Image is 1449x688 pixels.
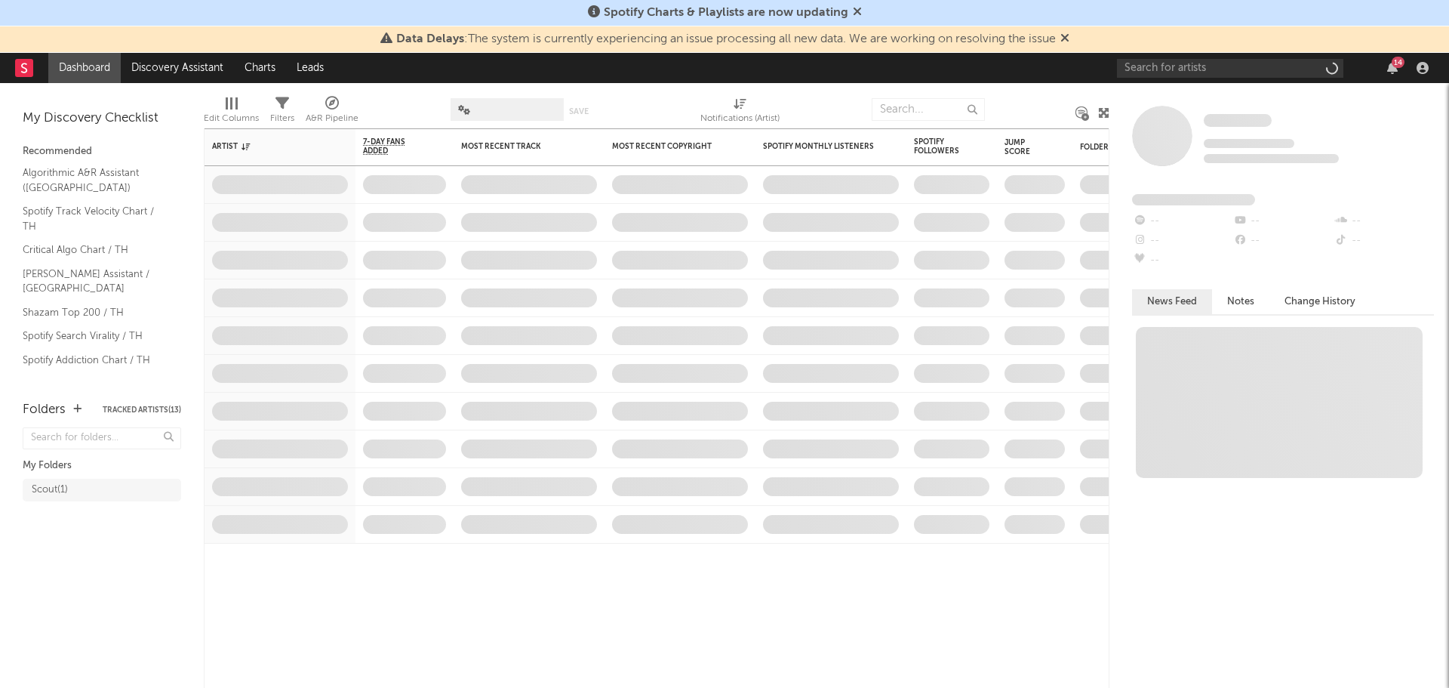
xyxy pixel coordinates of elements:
[1204,113,1272,128] a: Some Artist
[234,53,286,83] a: Charts
[1269,289,1371,314] button: Change History
[270,110,294,128] div: Filters
[48,53,121,83] a: Dashboard
[1117,59,1343,78] input: Search for artists
[1132,211,1232,231] div: --
[569,107,589,116] button: Save
[396,33,464,45] span: Data Delays
[23,479,181,501] a: Scout(1)
[23,427,181,449] input: Search for folders...
[1132,231,1232,251] div: --
[396,33,1056,45] span: : The system is currently experiencing an issue processing all new data. We are working on resolv...
[853,7,862,19] span: Dismiss
[270,91,294,134] div: Filters
[914,137,967,156] div: Spotify Followers
[23,242,166,258] a: Critical Algo Chart / TH
[1334,211,1434,231] div: --
[763,142,876,151] div: Spotify Monthly Listeners
[1232,211,1333,231] div: --
[1204,154,1339,163] span: 0 fans last week
[1060,33,1069,45] span: Dismiss
[1212,289,1269,314] button: Notes
[1132,289,1212,314] button: News Feed
[286,53,334,83] a: Leads
[1132,251,1232,270] div: --
[1392,57,1404,68] div: 14
[23,304,166,321] a: Shazam Top 200 / TH
[872,98,985,121] input: Search...
[23,457,181,475] div: My Folders
[1204,114,1272,127] span: Some Artist
[1080,143,1193,152] div: Folders
[1387,62,1398,74] button: 14
[204,91,259,134] div: Edit Columns
[23,352,166,369] a: Spotify Addiction Chart / TH
[1232,231,1333,251] div: --
[1204,139,1294,148] span: Tracking Since: [DATE]
[32,481,68,499] div: Scout ( 1 )
[612,142,725,151] div: Most Recent Copyright
[121,53,234,83] a: Discovery Assistant
[1004,138,1042,156] div: Jump Score
[103,406,181,414] button: Tracked Artists(13)
[1132,194,1255,205] span: Fans Added by Platform
[23,165,166,196] a: Algorithmic A&R Assistant ([GEOGRAPHIC_DATA])
[1334,231,1434,251] div: --
[212,142,325,151] div: Artist
[23,266,166,297] a: [PERSON_NAME] Assistant / [GEOGRAPHIC_DATA]
[23,401,66,419] div: Folders
[23,143,181,161] div: Recommended
[363,137,423,156] span: 7-Day Fans Added
[604,7,848,19] span: Spotify Charts & Playlists are now updating
[23,110,181,128] div: My Discovery Checklist
[204,110,259,128] div: Edit Columns
[23,203,166,234] a: Spotify Track Velocity Chart / TH
[700,110,780,128] div: Notifications (Artist)
[23,328,166,344] a: Spotify Search Virality / TH
[700,91,780,134] div: Notifications (Artist)
[461,142,574,151] div: Most Recent Track
[306,110,358,128] div: A&R Pipeline
[306,91,358,134] div: A&R Pipeline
